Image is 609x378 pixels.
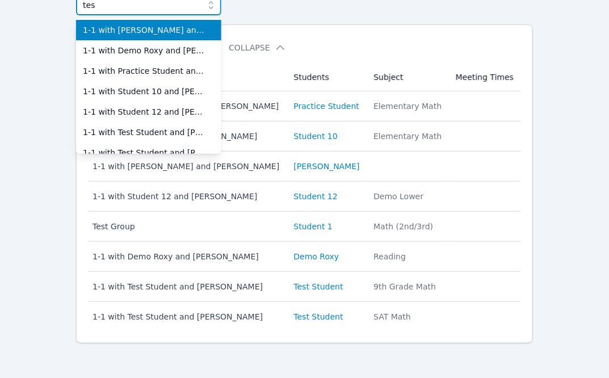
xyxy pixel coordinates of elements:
div: Reading [373,251,442,262]
a: [PERSON_NAME] [294,161,360,172]
div: 1-1 with Test Student and [PERSON_NAME] [93,281,280,292]
a: Student 12 [294,191,338,202]
a: Test Student [294,281,343,292]
span: 1-1 with Test Student and [PERSON_NAME] [83,127,215,138]
div: SAT Math [373,311,442,322]
div: Test Group [93,221,280,232]
div: Elementary Math [373,100,442,112]
tr: 1-1 with Test Student and [PERSON_NAME]Test StudentSAT Math [88,302,521,331]
div: Math (2nd/3rd) [373,221,442,232]
th: Students [287,64,367,91]
tr: 1-1 with Student 10 and [PERSON_NAME]Student 10Elementary Math [88,121,521,152]
a: Demo Roxy [294,251,339,262]
div: Elementary Math [373,131,442,142]
tr: 1-1 with Student 12 and [PERSON_NAME]Student 12Demo Lower [88,182,521,212]
a: Student 1 [294,221,333,232]
span: 1-1 with Practice Student and [PERSON_NAME] [83,65,215,77]
th: Subject [367,64,449,91]
th: Meeting Times [449,64,521,91]
span: 1-1 with Demo Roxy and [PERSON_NAME] [83,45,215,56]
span: 1-1 with Test Student and [PERSON_NAME] [83,147,215,158]
tr: 1-1 with [PERSON_NAME] and [PERSON_NAME][PERSON_NAME] [88,152,521,182]
tr: 1-1 with Demo Roxy and [PERSON_NAME]Demo RoxyReading [88,242,521,272]
tr: 1-1 with Practice Student and [PERSON_NAME]Practice StudentElementary Math [88,91,521,121]
span: 1-1 with Student 12 and [PERSON_NAME] [83,106,215,117]
div: 1-1 with Test Student and [PERSON_NAME] [93,311,280,322]
tr: Test GroupStudent 1Math (2nd/3rd) [88,212,521,242]
tr: 1-1 with Test Student and [PERSON_NAME]Test Student9th Grade Math [88,272,521,302]
div: 1-1 with Demo Roxy and [PERSON_NAME] [93,251,280,262]
button: Collapse [229,42,285,53]
div: 1-1 with Student 12 and [PERSON_NAME] [93,191,280,202]
span: 1-1 with [PERSON_NAME] and [PERSON_NAME] [83,24,215,36]
a: Practice Student [294,100,359,112]
div: Demo Lower [373,191,442,202]
div: 1-1 with [PERSON_NAME] and [PERSON_NAME] [93,161,280,172]
a: Test Student [294,311,343,322]
span: 1-1 with Student 10 and [PERSON_NAME] [83,86,215,97]
a: Student 10 [294,131,338,142]
div: 9th Grade Math [373,281,442,292]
